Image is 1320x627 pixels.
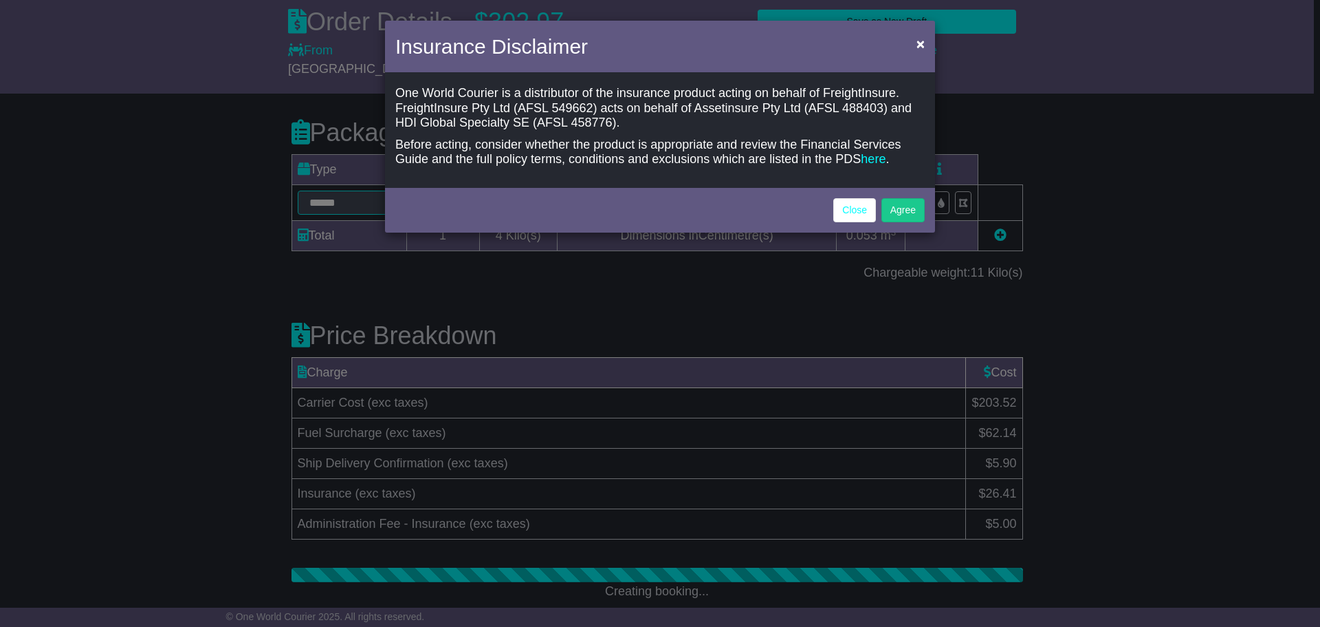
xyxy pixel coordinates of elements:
button: Agree [881,198,925,222]
button: Close [910,30,932,58]
p: Before acting, consider whether the product is appropriate and review the Financial Services Guid... [395,138,925,167]
span: × [916,36,925,52]
a: here [861,152,885,166]
h4: Insurance Disclaimer [395,31,588,62]
p: One World Courier is a distributor of the insurance product acting on behalf of FreightInsure. Fr... [395,86,925,131]
a: Close [833,198,876,222]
